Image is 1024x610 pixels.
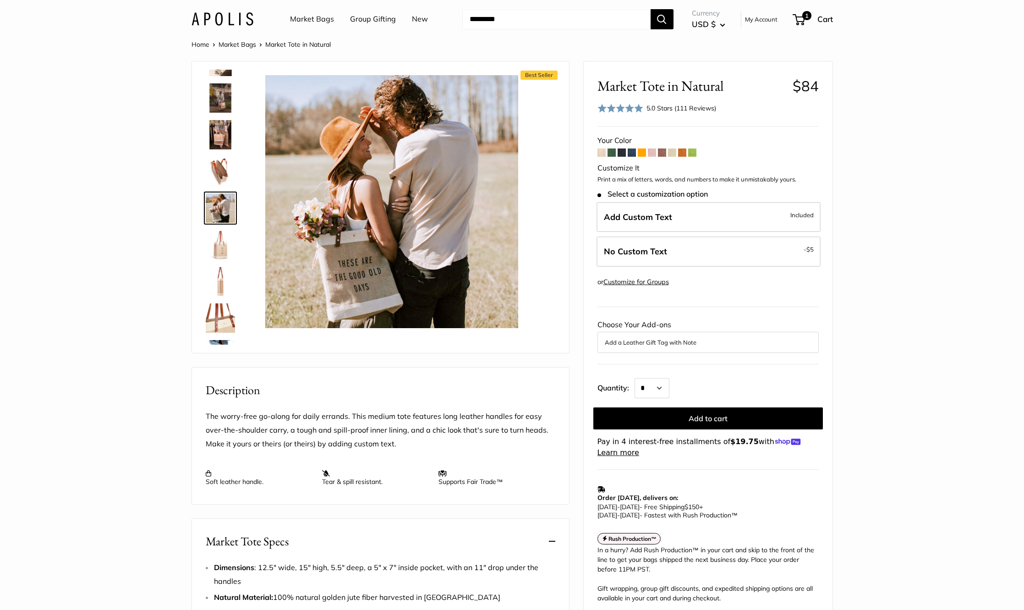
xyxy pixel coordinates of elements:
a: Group Gifting [350,12,396,26]
span: Market Tote in Natural [265,40,331,49]
strong: Natural Material: [214,593,273,602]
strong: Order [DATE], delivers on: [597,494,678,502]
nav: Breadcrumb [192,38,331,50]
a: Customize for Groups [603,278,669,286]
a: Home [192,40,209,49]
a: Market Bags [219,40,256,49]
div: Your Color [597,134,819,148]
a: Market Tote in Natural [204,82,237,115]
div: 5.0 Stars (111 Reviews) [597,102,717,115]
span: [DATE] [597,511,617,519]
button: USD $ [692,17,725,32]
span: 1 [802,11,811,20]
span: Cart [817,14,833,24]
span: $5 [806,246,814,253]
span: Best Seller [520,71,558,80]
a: Market Bags [290,12,334,26]
a: New [412,12,428,26]
span: - [617,503,620,511]
a: Market Tote in Natural [204,228,237,261]
p: The worry-free go-along for daily errands. This medium tote features long leather handles for eas... [206,410,555,451]
label: Add Custom Text [597,202,821,232]
p: Soft leather handle. [206,469,313,486]
button: Add to cart [593,407,823,429]
span: Currency [692,7,725,20]
span: No Custom Text [604,246,667,257]
div: 5.0 Stars (111 Reviews) [646,103,716,113]
div: or [597,276,669,288]
button: Market Tote Specs [192,519,569,564]
a: Market Tote in Natural [204,192,237,225]
img: Market Tote in Natural [206,83,235,113]
img: Market Tote in Natural [206,120,235,149]
img: Market Tote in Natural [206,193,235,223]
span: [DATE] [597,503,617,511]
span: Select a customization option [597,190,708,198]
h2: Description [206,381,555,399]
span: $150 [684,503,699,511]
span: : 12.5" wide, 15" high, 5.5" deep, a 5" x 7" inside pocket, with an 11" drop under the handles [214,563,538,586]
strong: Dimensions [214,563,254,572]
p: - Free Shipping + [597,503,814,519]
p: Print a mix of letters, words, and numbers to make it unmistakably yours. [597,175,819,184]
a: description_The red cross stitch represents our standard for quality and craftsmanship. [204,302,237,335]
span: Market Tote in Natural [597,77,786,94]
div: In a hurry? Add Rush Production™ in your cart and skip to the front of the line to get your bags ... [597,545,819,603]
img: description_Inner pocket good for daily drivers. [206,340,235,369]
a: Market Tote in Natural [204,265,237,298]
img: Market Tote in Natural [206,267,235,296]
iframe: Sign Up via Text for Offers [7,575,98,603]
img: description_The red cross stitch represents our standard for quality and craftsmanship. [206,303,235,333]
span: Add Custom Text [604,212,672,222]
img: Market Tote in Natural [206,230,235,259]
span: - [617,511,620,519]
a: description_Inner pocket good for daily drivers. [204,338,237,371]
span: Market Tote Specs [206,533,289,550]
span: USD $ [692,19,716,29]
span: 100% natural golden jute fiber harvested in [GEOGRAPHIC_DATA] [214,593,500,602]
a: My Account [745,14,778,25]
p: Tear & spill resistant. [322,469,429,486]
span: [DATE] [620,503,640,511]
img: description_Water resistant inner liner. [206,157,235,186]
button: Search [651,9,674,29]
label: Leave Blank [597,236,821,267]
div: Choose Your Add-ons [597,318,819,353]
span: $84 [793,77,819,95]
strong: Rush Production™ [608,535,657,542]
label: Quantity: [597,375,635,398]
span: [DATE] [620,511,640,519]
button: Add a Leather Gift Tag with Note [605,337,811,348]
input: Search... [462,9,651,29]
span: Included [790,209,814,220]
p: Supports Fair Trade™ [438,469,546,486]
span: - [804,244,814,255]
a: description_Water resistant inner liner. [204,155,237,188]
span: - Fastest with Rush Production™ [597,511,738,519]
a: Market Tote in Natural [204,118,237,151]
img: Apolis [192,12,253,26]
a: 1 Cart [794,12,833,27]
div: Customize It [597,161,819,175]
img: Market Tote in Natural [265,75,518,328]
